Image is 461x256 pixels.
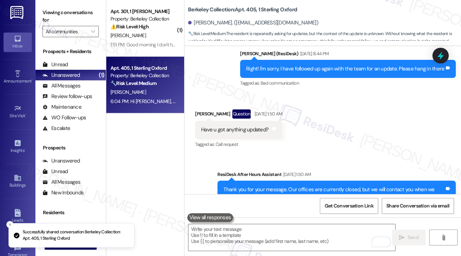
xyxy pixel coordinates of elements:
[188,224,395,251] textarea: To enrich screen reader interactions, please activate Accessibility in Grammarly extension settings
[298,50,329,57] div: [DATE] 8:44 PM
[42,93,92,100] div: Review follow-ups
[386,202,449,210] span: Share Conversation via email
[42,189,84,197] div: New Inbounds
[42,114,86,121] div: WO Follow-ups
[42,82,80,90] div: All Messages
[42,72,80,79] div: Unanswered
[110,32,146,39] span: [PERSON_NAME]
[110,89,146,95] span: [PERSON_NAME]
[232,109,251,118] div: Question
[188,6,297,13] b: Berkeley Collection: Apt. 405, 1 Sterling Oxford
[35,48,106,55] div: Prospects + Residents
[23,229,129,241] p: Successfully shared conversation Berkeley Collection: Apt. 405, 1 Sterling Oxford
[10,6,25,19] img: ResiDesk Logo
[24,147,25,152] span: •
[223,186,444,209] div: Thank you for your message. Our offices are currently closed, but we will contact you when we res...
[216,141,238,147] span: Call request
[25,112,27,117] span: •
[195,139,282,149] div: Tagged as:
[110,8,176,15] div: Apt. 301, 1 [PERSON_NAME]
[110,23,149,30] strong: ⚠️ Risk Level: High
[97,70,106,81] div: (1)
[195,109,282,121] div: [PERSON_NAME]
[110,15,176,23] div: Property: Berkeley Collection
[42,168,68,175] div: Unread
[217,171,456,181] div: ResiDesk After Hours Assistant
[42,157,80,165] div: Unanswered
[91,29,95,34] i: 
[188,19,318,27] div: [PERSON_NAME]. ([EMAIL_ADDRESS][DOMAIN_NAME])
[46,26,87,37] input: All communities
[32,78,33,83] span: •
[246,65,444,73] div: Right! I'm sorry, I have followed up again with the team for an update. Please hang in there
[261,80,299,86] span: Bad communication
[188,31,226,36] strong: 🔧 Risk Level: Medium
[35,144,106,152] div: Prospects
[42,103,81,111] div: Maintenance
[188,30,461,53] span: : The resident is repeatedly asking for updates, but the context of the update is unknown. Withou...
[201,126,268,133] div: Have u got anything updated?
[42,61,68,68] div: Unread
[42,125,70,132] div: Escalate
[399,235,404,240] i: 
[110,64,176,72] div: Apt. 405, 1 Sterling Oxford
[240,78,456,88] div: Tagged as:
[110,80,156,86] strong: 🔧 Risk Level: Medium
[407,234,418,241] span: Send
[6,221,13,228] button: Close toast
[240,50,456,60] div: [PERSON_NAME] (ResiDesk)
[324,202,373,210] span: Get Conversation Link
[42,178,80,186] div: All Messages
[440,235,446,240] i: 
[252,110,282,118] div: [DATE] 1:50 AM
[281,171,311,178] div: [DATE] 1:50 AM
[42,7,99,26] label: Viewing conversations for
[110,72,176,79] div: Property: Berkeley Collection
[35,209,106,216] div: Residents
